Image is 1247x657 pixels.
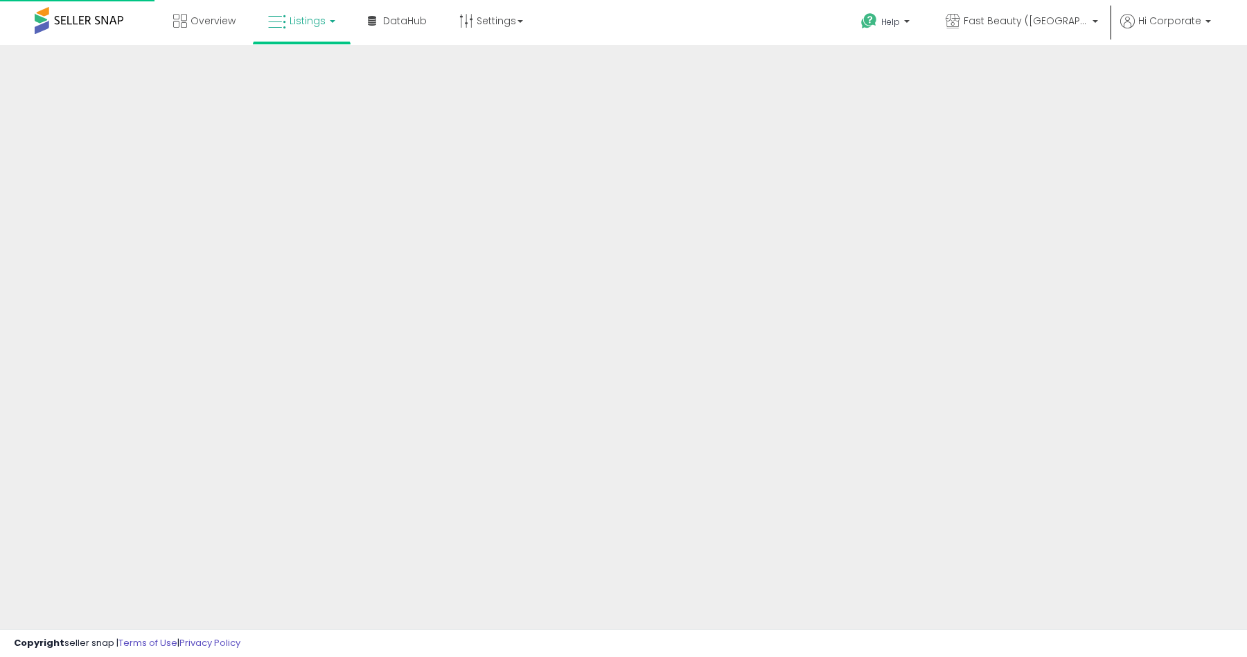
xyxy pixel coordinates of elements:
span: Hi Corporate [1138,14,1201,28]
span: Listings [290,14,326,28]
span: Fast Beauty ([GEOGRAPHIC_DATA]) [964,14,1088,28]
span: Overview [191,14,236,28]
a: Hi Corporate [1120,14,1211,45]
i: Get Help [860,12,878,30]
span: DataHub [383,14,427,28]
a: Help [850,2,923,45]
span: Help [881,16,900,28]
